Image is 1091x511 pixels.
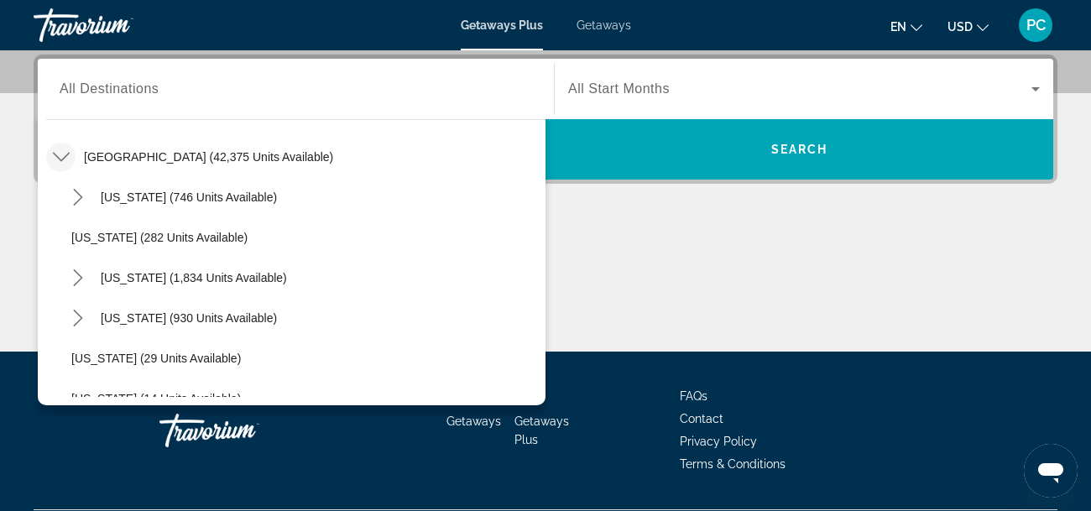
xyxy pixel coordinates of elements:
[159,405,327,456] a: Go Home
[577,18,631,32] a: Getaways
[1024,444,1078,498] iframe: Button to launch messaging window
[1026,17,1046,34] span: PC
[680,435,757,448] a: Privacy Policy
[680,412,723,425] a: Contact
[34,3,201,47] a: Travorium
[947,20,973,34] span: USD
[63,183,92,212] button: Toggle Arizona (746 units available) submenu
[38,59,1053,180] div: Search widget
[71,392,241,405] span: [US_STATE] (14 units available)
[890,20,906,34] span: en
[63,263,92,293] button: Toggle California (1,834 units available) submenu
[46,143,76,172] button: Toggle United States (42,375 units available) submenu
[63,343,545,373] button: Select destination: Connecticut (29 units available)
[101,311,277,325] span: [US_STATE] (930 units available)
[514,415,569,446] a: Getaways Plus
[92,182,285,212] button: Select destination: Arizona (746 units available)
[76,142,342,172] button: Select destination: United States (42,375 units available)
[71,352,241,365] span: [US_STATE] (29 units available)
[60,81,159,96] span: All Destinations
[101,271,287,284] span: [US_STATE] (1,834 units available)
[771,143,828,156] span: Search
[63,304,92,333] button: Toggle Colorado (930 units available) submenu
[92,263,295,293] button: Select destination: California (1,834 units available)
[568,81,670,96] span: All Start Months
[38,111,545,405] div: Destination options
[890,14,922,39] button: Change language
[545,119,1053,180] button: Search
[63,222,545,253] button: Select destination: Arkansas (282 units available)
[680,457,786,471] a: Terms & Conditions
[63,383,545,414] button: Select destination: Delaware (14 units available)
[947,14,989,39] button: Change currency
[1014,8,1057,43] button: User Menu
[461,18,543,32] a: Getaways Plus
[446,415,501,428] a: Getaways
[71,231,248,244] span: [US_STATE] (282 units available)
[680,389,707,403] a: FAQs
[60,80,532,100] input: Select destination
[92,303,285,333] button: Select destination: Colorado (930 units available)
[84,150,333,164] span: [GEOGRAPHIC_DATA] (42,375 units available)
[101,190,277,204] span: [US_STATE] (746 units available)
